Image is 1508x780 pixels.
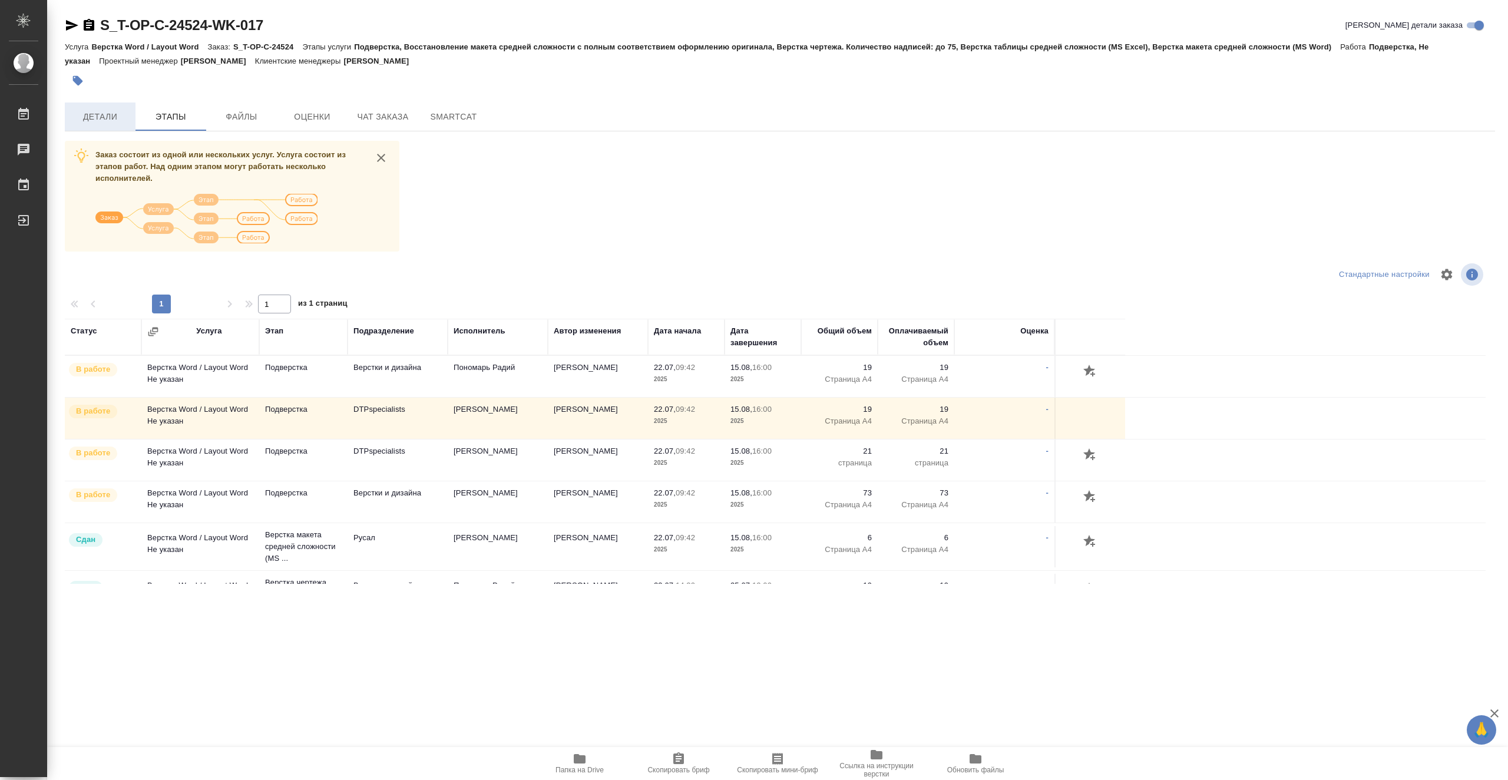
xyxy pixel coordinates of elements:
[548,481,648,523] td: [PERSON_NAME]
[1080,362,1100,382] button: Добавить оценку
[233,42,302,51] p: S_T-OP-C-24524
[348,481,448,523] td: Верстки и дизайна
[343,57,418,65] p: [PERSON_NAME]
[265,577,342,612] p: Верстка чертежа. Количество надписей:...
[548,526,648,567] td: [PERSON_NAME]
[818,325,872,337] div: Общий объем
[1336,266,1433,284] div: split button
[348,439,448,481] td: DTPspecialists
[1471,718,1492,742] span: 🙏
[454,325,505,337] div: Исполнитель
[1080,580,1100,600] button: Добавить оценку
[265,404,342,415] p: Подверстка
[448,356,548,397] td: Пономарь Радий
[884,325,948,349] div: Оплачиваемый объем
[1020,325,1049,337] div: Оценка
[1345,19,1463,31] span: [PERSON_NAME] детали заказа
[76,534,95,546] p: Сдан
[265,362,342,374] p: Подверстка
[1461,263,1486,286] span: Посмотреть информацию
[884,445,948,457] p: 21
[348,356,448,397] td: Верстки и дизайна
[752,363,772,372] p: 16:00
[76,363,110,375] p: В работе
[807,580,872,591] p: 19
[141,526,259,567] td: Верстка Word / Layout Word Не указан
[147,326,159,338] button: Сгруппировать
[730,457,795,469] p: 2025
[265,325,283,337] div: Этап
[676,447,695,455] p: 09:42
[676,405,695,414] p: 09:42
[654,447,676,455] p: 22.07,
[654,374,719,385] p: 2025
[730,533,752,542] p: 15.08,
[1046,488,1049,497] a: -
[654,325,701,337] div: Дата начала
[353,325,414,337] div: Подразделение
[676,363,695,372] p: 09:42
[730,325,795,349] div: Дата завершения
[181,57,255,65] p: [PERSON_NAME]
[425,110,482,124] span: SmartCat
[76,581,95,593] p: Сдан
[807,415,872,427] p: Страница А4
[1046,405,1049,414] a: -
[1046,447,1049,455] a: -
[654,415,719,427] p: 2025
[82,18,96,32] button: Скопировать ссылку
[884,404,948,415] p: 19
[302,42,354,51] p: Этапы услуги
[348,574,448,615] td: Верстки и дизайна
[141,356,259,397] td: Верстка Word / Layout Word Не указан
[448,574,548,615] td: Пономарь Радий
[91,42,207,51] p: Верстка Word / Layout Word
[548,398,648,439] td: [PERSON_NAME]
[448,526,548,567] td: [PERSON_NAME]
[730,415,795,427] p: 2025
[355,110,411,124] span: Чат заказа
[884,544,948,556] p: Страница А4
[265,529,342,564] p: Верстка макета средней сложности (MS ...
[548,356,648,397] td: [PERSON_NAME]
[448,481,548,523] td: [PERSON_NAME]
[730,363,752,372] p: 15.08,
[884,499,948,511] p: Страница А4
[95,150,346,183] span: Заказ состоит из одной или нескольких услуг. Услуга состоит из этапов работ. Над одним этапом мог...
[265,445,342,457] p: Подверстка
[100,17,263,33] a: S_T-OP-C-24524-WK-017
[730,447,752,455] p: 15.08,
[752,533,772,542] p: 16:00
[1080,532,1100,552] button: Добавить оценку
[448,439,548,481] td: [PERSON_NAME]
[730,488,752,497] p: 15.08,
[884,374,948,385] p: Страница А4
[807,457,872,469] p: страница
[348,398,448,439] td: DTPspecialists
[372,149,390,167] button: close
[676,533,695,542] p: 09:42
[141,481,259,523] td: Верстка Word / Layout Word Не указан
[654,488,676,497] p: 22.07,
[807,445,872,457] p: 21
[65,18,79,32] button: Скопировать ссылку для ЯМессенджера
[76,405,110,417] p: В работе
[730,544,795,556] p: 2025
[284,110,340,124] span: Оценки
[884,532,948,544] p: 6
[807,404,872,415] p: 19
[65,68,91,94] button: Добавить тэг
[654,363,676,372] p: 22.07,
[654,544,719,556] p: 2025
[548,439,648,481] td: [PERSON_NAME]
[548,574,648,615] td: [PERSON_NAME]
[1080,445,1100,465] button: Добавить оценку
[298,296,348,313] span: из 1 страниц
[76,489,110,501] p: В работе
[448,398,548,439] td: [PERSON_NAME]
[807,487,872,499] p: 73
[752,581,772,590] p: 12:00
[141,398,259,439] td: Верстка Word / Layout Word Не указан
[141,439,259,481] td: Верстка Word / Layout Word Не указан
[752,405,772,414] p: 16:00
